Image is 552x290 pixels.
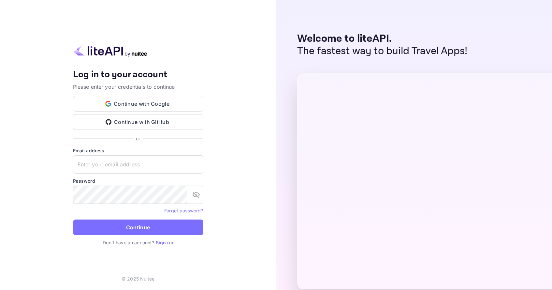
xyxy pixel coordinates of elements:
p: Don't have an account? [73,239,203,246]
img: liteapi [73,44,148,57]
button: Continue [73,220,203,235]
label: Password [73,177,203,184]
p: or [136,135,140,142]
p: Welcome to liteAPI. [297,33,468,45]
button: Continue with Google [73,96,203,112]
p: © 2025 Nuitee [122,275,154,282]
button: toggle password visibility [190,188,203,201]
label: Email address [73,147,203,154]
button: Continue with GitHub [73,114,203,130]
input: Enter your email address [73,155,203,174]
a: Forget password? [164,208,203,213]
h4: Log in to your account [73,69,203,81]
p: Please enter your credentials to continue [73,83,203,91]
p: The fastest way to build Travel Apps! [297,45,468,57]
a: Sign up [156,240,173,245]
a: Forget password? [164,207,203,214]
